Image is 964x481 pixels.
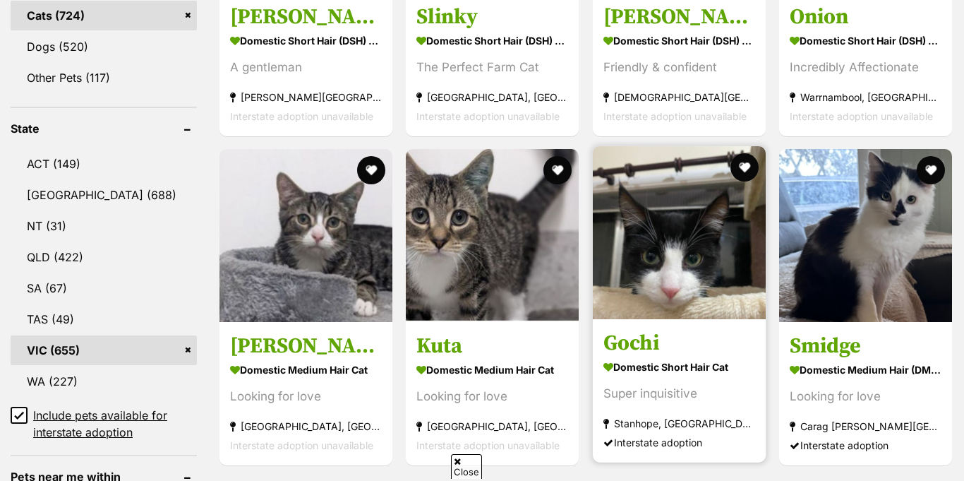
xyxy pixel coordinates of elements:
a: Other Pets (117) [11,63,197,93]
a: [PERSON_NAME] Domestic Medium Hair Cat Looking for love [GEOGRAPHIC_DATA], [GEOGRAPHIC_DATA] Inte... [219,322,392,465]
h3: Gochi [603,330,755,357]
strong: Domestic Medium Hair Cat [230,360,382,380]
strong: Domestic Short Hair Cat [603,357,755,377]
img: Jabba Jabba - Domestic Medium Hair Cat [219,149,392,322]
strong: Domestic Medium Hair Cat [416,360,568,380]
div: Looking for love [230,387,382,406]
div: Friendly & confident [603,57,755,76]
span: Interstate adoption unavailable [416,439,560,451]
img: Kuta - Domestic Medium Hair Cat [406,149,579,322]
div: Looking for love [416,387,568,406]
strong: Carag [PERSON_NAME][GEOGRAPHIC_DATA] [790,417,941,436]
button: favourite [730,153,759,182]
a: Kuta Domestic Medium Hair Cat Looking for love [GEOGRAPHIC_DATA], [GEOGRAPHIC_DATA] Interstate ad... [406,322,579,465]
strong: Stanhope, [GEOGRAPHIC_DATA] [603,414,755,433]
h3: [PERSON_NAME] [603,3,755,30]
button: favourite [544,156,572,184]
span: Interstate adoption unavailable [230,439,373,451]
a: TAS (49) [11,304,197,334]
a: [GEOGRAPHIC_DATA] (688) [11,180,197,210]
span: Interstate adoption unavailable [230,109,373,121]
h3: Slinky [416,3,568,30]
div: The Perfect Farm Cat [416,57,568,76]
a: Dogs (520) [11,32,197,61]
strong: Domestic Short Hair (DSH) Cat [790,30,941,50]
a: Cats (724) [11,1,197,30]
div: Interstate adoption [603,433,755,452]
a: ACT (149) [11,149,197,179]
strong: Domestic Short Hair (DSH) Cat [603,30,755,50]
div: A gentleman [230,57,382,76]
div: Incredibly Affectionate [790,57,941,76]
span: Interstate adoption unavailable [603,109,747,121]
header: State [11,122,197,135]
h3: [PERSON_NAME] [230,3,382,30]
strong: [GEOGRAPHIC_DATA], [GEOGRAPHIC_DATA] [416,417,568,436]
a: WA (227) [11,367,197,396]
span: Interstate adoption unavailable [416,109,560,121]
strong: Domestic Medium Hair (DMH) Cat [790,360,941,380]
span: Interstate adoption unavailable [790,109,933,121]
strong: [DEMOGRAPHIC_DATA][GEOGRAPHIC_DATA], [GEOGRAPHIC_DATA] [603,87,755,106]
a: NT (31) [11,211,197,241]
button: favourite [357,156,385,184]
div: Interstate adoption [790,436,941,455]
div: Looking for love [790,387,941,406]
strong: Domestic Short Hair (DSH) Cat [230,30,382,50]
h3: Kuta [416,333,568,360]
strong: [GEOGRAPHIC_DATA], [GEOGRAPHIC_DATA] [416,87,568,106]
a: Include pets available for interstate adoption [11,407,197,441]
button: favourite [917,156,945,184]
img: Gochi - Domestic Short Hair Cat [593,146,766,319]
strong: Domestic Short Hair (DSH) Cat [416,30,568,50]
a: VIC (655) [11,335,197,365]
img: Smidge - Domestic Medium Hair (DMH) Cat [779,149,952,322]
a: Gochi Domestic Short Hair Cat Super inquisitive Stanhope, [GEOGRAPHIC_DATA] Interstate adoption [593,319,766,463]
span: Close [451,454,482,479]
div: Super inquisitive [603,384,755,403]
a: QLD (422) [11,242,197,272]
span: Include pets available for interstate adoption [33,407,197,441]
a: SA (67) [11,273,197,303]
strong: [PERSON_NAME][GEOGRAPHIC_DATA] [230,87,382,106]
h3: Onion [790,3,941,30]
a: Smidge Domestic Medium Hair (DMH) Cat Looking for love Carag [PERSON_NAME][GEOGRAPHIC_DATA] Inter... [779,322,952,465]
strong: Warrnambool, [GEOGRAPHIC_DATA] [790,87,941,106]
strong: [GEOGRAPHIC_DATA], [GEOGRAPHIC_DATA] [230,417,382,436]
h3: [PERSON_NAME] [230,333,382,360]
h3: Smidge [790,333,941,360]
